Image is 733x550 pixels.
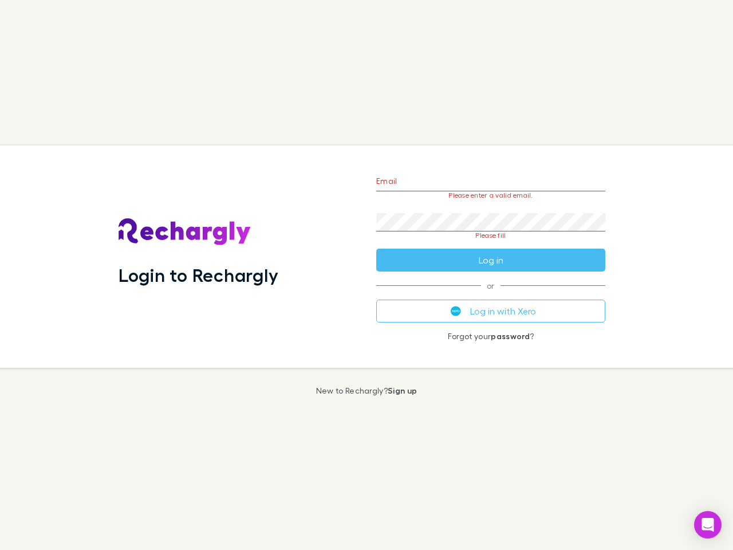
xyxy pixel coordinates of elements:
p: Please fill [376,231,605,239]
img: Rechargly's Logo [119,218,251,246]
img: Xero's logo [451,306,461,316]
p: New to Rechargly? [316,386,417,395]
button: Log in with Xero [376,300,605,323]
p: Forgot your ? [376,332,605,341]
span: or [376,285,605,286]
a: Sign up [388,386,417,395]
p: Please enter a valid email. [376,191,605,199]
button: Log in [376,249,605,272]
h1: Login to Rechargly [119,264,278,286]
div: Open Intercom Messenger [694,511,722,539]
a: password [491,331,530,341]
